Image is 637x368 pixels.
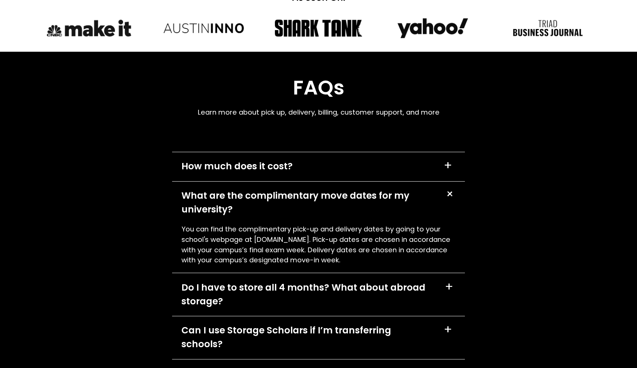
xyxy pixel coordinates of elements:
[444,160,452,172] div: +
[181,160,293,173] div: How much does it cost?
[198,76,440,100] h2: FAQs
[445,281,453,293] div: +
[181,324,435,351] div: Can I use Storage Scholars if I’m transferring schools?
[181,224,456,265] p: You can find the complimentary pick-up and delivery dates by going to your school's webpage at [D...
[442,187,457,201] div: +
[181,281,436,308] div: Do I have to store all 4 months? What about abroad storage?
[44,17,134,39] img: CNBC Make It logo.
[444,324,452,336] div: +
[181,189,436,217] div: What are the complimentary move dates for my university?
[198,107,440,118] p: Learn more about pick up, delivery, billing, customer support, and more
